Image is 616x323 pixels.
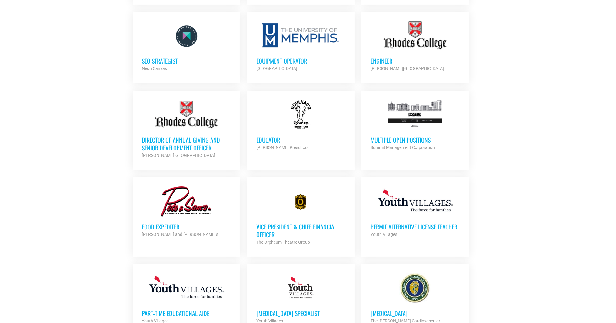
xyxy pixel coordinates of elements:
[371,309,460,317] h3: [MEDICAL_DATA]
[371,232,397,237] strong: Youth Villages
[247,12,355,81] a: Equipment Operator [GEOGRAPHIC_DATA]
[142,223,231,231] h3: Food Expediter
[133,177,240,247] a: Food Expediter [PERSON_NAME] and [PERSON_NAME]'s
[133,12,240,81] a: SEO Strategist Neon Canvas
[361,177,469,247] a: Permit Alternative License Teacher Youth Villages
[142,136,231,152] h3: Director of Annual Giving and Senior Development Officer
[247,177,355,255] a: Vice President & Chief Financial Officer The Orpheum Theatre Group
[256,136,345,144] h3: Educator
[256,309,345,317] h3: [MEDICAL_DATA] Specialist
[247,91,355,160] a: Educator [PERSON_NAME] Preschool
[371,57,460,65] h3: Engineer
[371,136,460,144] h3: Multiple Open Positions
[142,309,231,317] h3: Part-Time Educational Aide
[361,91,469,160] a: Multiple Open Positions Summit Management Corporation
[142,232,218,237] strong: [PERSON_NAME] and [PERSON_NAME]'s
[371,145,435,150] strong: Summit Management Corporation
[371,66,444,71] strong: [PERSON_NAME][GEOGRAPHIC_DATA]
[142,57,231,65] h3: SEO Strategist
[256,145,308,150] strong: [PERSON_NAME] Preschool
[371,223,460,231] h3: Permit Alternative License Teacher
[142,66,167,71] strong: Neon Canvas
[142,153,215,158] strong: [PERSON_NAME][GEOGRAPHIC_DATA]
[133,91,240,168] a: Director of Annual Giving and Senior Development Officer [PERSON_NAME][GEOGRAPHIC_DATA]
[256,57,345,65] h3: Equipment Operator
[361,12,469,81] a: Engineer [PERSON_NAME][GEOGRAPHIC_DATA]
[256,66,297,71] strong: [GEOGRAPHIC_DATA]
[256,223,345,239] h3: Vice President & Chief Financial Officer
[256,240,310,245] strong: The Orpheum Theatre Group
